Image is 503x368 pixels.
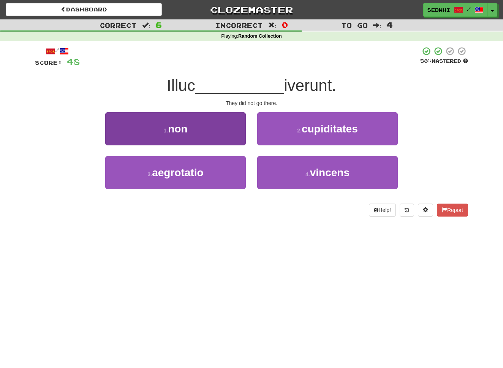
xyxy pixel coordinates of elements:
[305,171,310,177] small: 4 .
[152,167,203,178] span: aegrotatio
[67,57,80,66] span: 48
[420,58,468,65] div: Mastered
[35,59,62,66] span: Score:
[423,3,488,17] a: sebwhi /
[427,6,450,13] span: sebwhi
[100,21,137,29] span: Correct
[173,3,329,16] a: Clozemaster
[268,22,277,29] span: :
[257,156,398,189] button: 4.vincens
[195,76,284,94] span: __________
[164,127,168,134] small: 1 .
[167,76,195,94] span: Illuc
[282,20,288,29] span: 0
[215,21,263,29] span: Incorrect
[310,167,350,178] span: vincens
[369,204,396,217] button: Help!
[105,112,246,145] button: 1.non
[147,171,152,177] small: 3 .
[373,22,381,29] span: :
[386,20,393,29] span: 4
[420,58,432,64] span: 50 %
[238,33,282,39] strong: Random Collection
[297,127,302,134] small: 2 .
[168,123,187,135] span: non
[284,76,336,94] span: iverunt.
[35,46,80,56] div: /
[341,21,368,29] span: To go
[105,156,246,189] button: 3.aegrotatio
[302,123,358,135] span: cupiditates
[400,204,414,217] button: Round history (alt+y)
[155,20,162,29] span: 6
[35,99,468,107] div: They did not go there.
[6,3,162,16] a: Dashboard
[437,204,468,217] button: Report
[142,22,150,29] span: :
[257,112,398,145] button: 2.cupiditates
[467,6,471,11] span: /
